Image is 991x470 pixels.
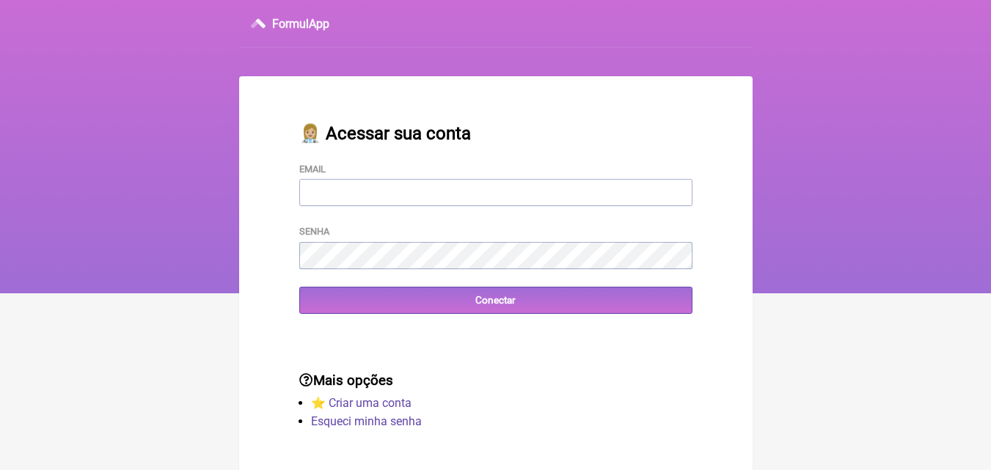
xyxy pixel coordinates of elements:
[299,164,326,175] label: Email
[311,414,422,428] a: Esqueci minha senha
[299,226,329,237] label: Senha
[299,372,692,389] h3: Mais opções
[311,396,412,410] a: ⭐️ Criar uma conta
[299,123,692,144] h2: 👩🏼‍⚕️ Acessar sua conta
[299,287,692,314] input: Conectar
[272,17,329,31] h3: FormulApp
